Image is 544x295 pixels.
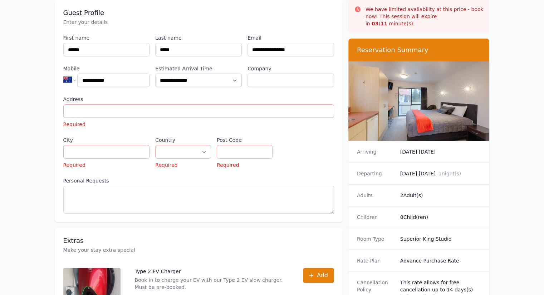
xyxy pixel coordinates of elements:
[438,171,461,176] span: 1 night(s)
[135,276,289,291] p: Book in to charge your EV with our Type 2 EV slow charger. Must be pre-booked.
[357,257,394,264] dt: Rate Plan
[400,214,481,221] dd: 0 Child(ren)
[63,9,334,17] h3: Guest Profile
[357,170,394,177] dt: Departing
[63,34,150,41] label: First name
[357,148,394,155] dt: Arriving
[155,136,211,144] label: Country
[248,65,334,72] label: Company
[366,6,484,27] p: We have limited availability at this price - book now! This session will expire in minute(s).
[217,161,273,169] p: Required
[63,136,150,144] label: City
[63,65,150,72] label: Mobile
[155,161,211,169] p: Required
[357,214,394,221] dt: Children
[135,268,289,275] p: Type 2 EV Charger
[372,21,388,26] strong: 03 : 11
[248,34,334,41] label: Email
[63,236,334,245] h3: Extras
[63,246,334,254] p: Make your stay extra special
[400,170,481,177] dd: [DATE] [DATE]
[303,268,334,283] button: Add
[217,136,273,144] label: Post Code
[400,148,481,155] dd: [DATE] [DATE]
[63,121,334,128] p: Required
[357,235,394,242] dt: Room Type
[155,34,242,41] label: Last name
[63,19,334,26] p: Enter your details
[63,177,334,184] label: Personal Requests
[317,271,328,280] span: Add
[155,65,242,72] label: Estimated Arrival Time
[400,235,481,242] dd: Superior King Studio
[348,61,490,141] img: Superior King Studio
[400,257,481,264] dd: Advance Purchase Rate
[357,46,481,54] h3: Reservation Summary
[63,96,334,103] label: Address
[357,192,394,199] dt: Adults
[400,192,481,199] dd: 2 Adult(s)
[63,161,150,169] p: Required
